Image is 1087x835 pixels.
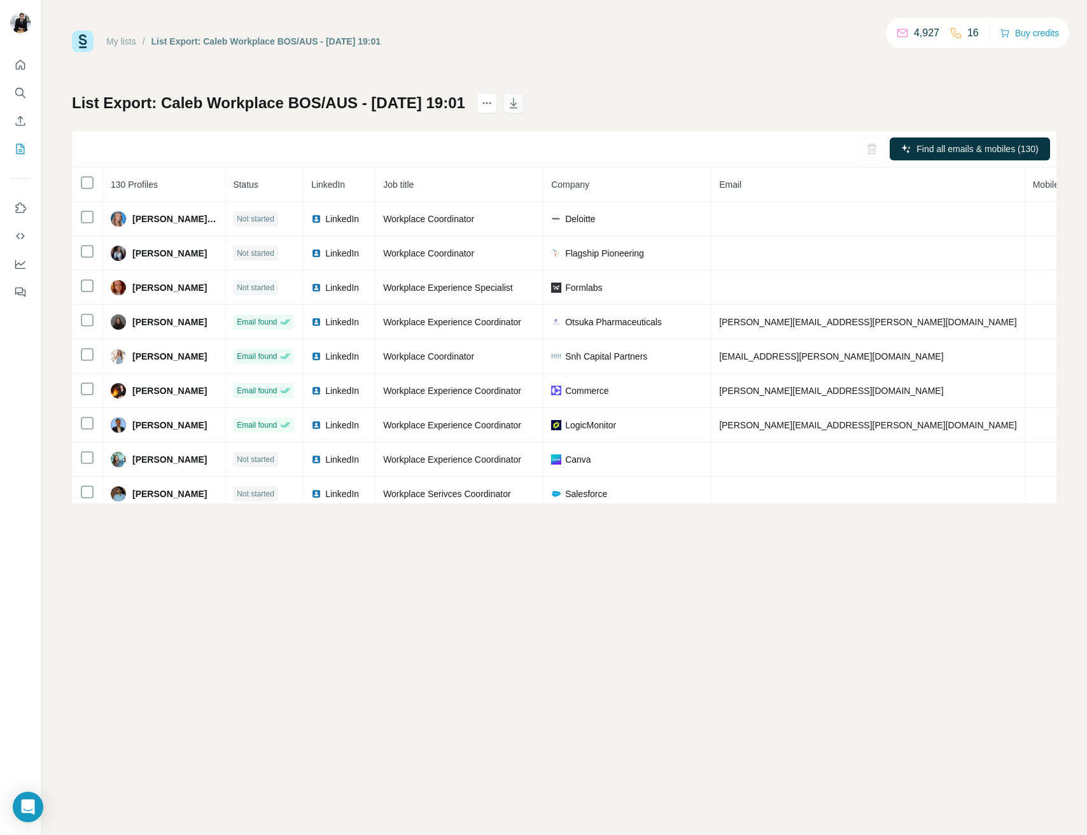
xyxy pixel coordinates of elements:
[132,247,207,260] span: [PERSON_NAME]
[10,13,31,33] img: Avatar
[132,281,207,294] span: [PERSON_NAME]
[10,53,31,76] button: Quick start
[143,35,145,48] li: /
[311,386,321,396] img: LinkedIn logo
[111,179,158,190] span: 130 Profiles
[132,488,207,500] span: [PERSON_NAME]
[10,81,31,104] button: Search
[719,317,1017,327] span: [PERSON_NAME][EMAIL_ADDRESS][PERSON_NAME][DOMAIN_NAME]
[72,31,94,52] img: Surfe Logo
[325,453,359,466] span: LinkedIn
[565,213,595,225] span: Deloitte
[111,246,126,261] img: Avatar
[233,179,258,190] span: Status
[565,384,608,397] span: Commerce
[237,248,274,259] span: Not started
[565,453,591,466] span: Canva
[13,792,43,822] div: Open Intercom Messenger
[311,317,321,327] img: LinkedIn logo
[1000,24,1059,42] button: Buy credits
[383,351,474,361] span: Workplace Coordinator
[237,213,274,225] span: Not started
[311,489,321,499] img: LinkedIn logo
[325,281,359,294] span: LinkedIn
[311,214,321,224] img: LinkedIn logo
[311,283,321,293] img: LinkedIn logo
[565,316,662,328] span: Otsuka Pharmaceuticals
[111,452,126,467] img: Avatar
[311,248,321,258] img: LinkedIn logo
[551,248,561,258] img: company-logo
[311,351,321,361] img: LinkedIn logo
[565,247,644,260] span: Flagship Pioneering
[132,350,207,363] span: [PERSON_NAME]
[551,216,561,221] img: company-logo
[106,36,136,46] a: My lists
[383,386,521,396] span: Workplace Experience Coordinator
[383,214,474,224] span: Workplace Coordinator
[565,281,602,294] span: Formlabs
[111,383,126,398] img: Avatar
[132,453,207,466] span: [PERSON_NAME]
[237,488,274,500] span: Not started
[551,386,561,396] img: company-logo
[325,213,359,225] span: LinkedIn
[967,25,979,41] p: 16
[565,488,607,500] span: Salesforce
[719,420,1017,430] span: [PERSON_NAME][EMAIL_ADDRESS][PERSON_NAME][DOMAIN_NAME]
[10,225,31,248] button: Use Surfe API
[111,211,126,227] img: Avatar
[551,179,589,190] span: Company
[111,417,126,433] img: Avatar
[111,280,126,295] img: Avatar
[10,281,31,304] button: Feedback
[325,419,359,432] span: LinkedIn
[719,179,741,190] span: Email
[132,384,207,397] span: [PERSON_NAME]
[237,282,274,293] span: Not started
[311,454,321,465] img: LinkedIn logo
[10,197,31,220] button: Use Surfe on LinkedIn
[325,350,359,363] span: LinkedIn
[383,283,513,293] span: Workplace Experience Specialist
[383,420,521,430] span: Workplace Experience Coordinator
[383,179,414,190] span: Job title
[551,454,561,465] img: company-logo
[237,419,277,431] span: Email found
[551,317,561,327] img: company-logo
[311,420,321,430] img: LinkedIn logo
[551,283,561,293] img: company-logo
[916,143,1038,155] span: Find all emails & mobiles (130)
[1033,179,1059,190] span: Mobile
[10,137,31,160] button: My lists
[890,137,1050,160] button: Find all emails & mobiles (130)
[311,179,345,190] span: LinkedIn
[383,489,511,499] span: Workplace Serivces Coordinator
[111,314,126,330] img: Avatar
[325,488,359,500] span: LinkedIn
[132,419,207,432] span: [PERSON_NAME]
[719,351,943,361] span: [EMAIL_ADDRESS][PERSON_NAME][DOMAIN_NAME]
[551,351,561,361] img: company-logo
[383,454,521,465] span: Workplace Experience Coordinator
[111,486,126,502] img: Avatar
[719,386,943,396] span: [PERSON_NAME][EMAIL_ADDRESS][DOMAIN_NAME]
[72,93,465,113] h1: List Export: Caleb Workplace BOS/AUS - [DATE] 19:01
[111,349,126,364] img: Avatar
[237,351,277,362] span: Email found
[151,35,381,48] div: List Export: Caleb Workplace BOS/AUS - [DATE] 19:01
[565,419,616,432] span: LogicMonitor
[325,384,359,397] span: LinkedIn
[325,316,359,328] span: LinkedIn
[10,253,31,276] button: Dashboard
[325,247,359,260] span: LinkedIn
[10,109,31,132] button: Enrich CSV
[237,454,274,465] span: Not started
[914,25,939,41] p: 4,927
[132,213,217,225] span: [PERSON_NAME], MBA
[237,316,277,328] span: Email found
[383,248,474,258] span: Workplace Coordinator
[477,93,497,113] button: actions
[565,350,647,363] span: Snh Capital Partners
[132,316,207,328] span: [PERSON_NAME]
